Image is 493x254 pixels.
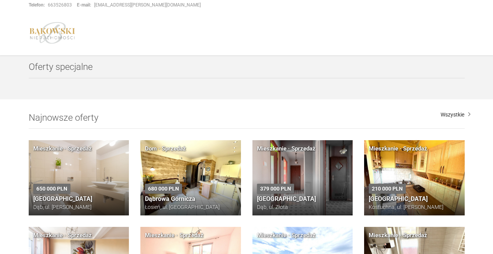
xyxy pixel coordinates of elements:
h2: Najnowsze oferty [29,113,465,129]
img: niezwykły dom, las o powierzchni jednego hektara [140,140,241,215]
div: 379 000 PLN [257,184,294,194]
figure: Łosień, ul. [GEOGRAPHIC_DATA] [145,203,236,211]
div: Mieszkanie · Sprzedaż [33,231,92,239]
a: 2 pokoje, Dębowe Tarasy, balkon Mieszkanie · Sprzedaż 650 000 PLN [GEOGRAPHIC_DATA] Dąb, ul. [PER... [29,140,129,215]
div: Mieszkanie · Sprzedaż [33,145,92,153]
a: [EMAIL_ADDRESS][PERSON_NAME][DOMAIN_NAME] [94,2,201,8]
a: 663526803 [48,2,72,8]
strong: E-mail: [77,2,91,8]
a: Wszystkie [441,111,470,118]
h3: [GEOGRAPHIC_DATA] [369,196,460,202]
img: 3 pok w bezpośrednim sąsiedztwie Parku Śląskiego [252,140,353,215]
div: Mieszkanie · Sprzedaż [145,231,203,239]
div: Mieszkanie · Sprzedaż [369,145,427,153]
img: logo [29,22,76,44]
div: Mieszkanie · Sprzedaż [369,231,427,239]
div: Mieszkanie · Sprzedaż [257,231,316,239]
a: 2 pokoje, 31m2, balkon Mieszkanie · Sprzedaż 210 000 PLN [GEOGRAPHIC_DATA] Kostuchna, ul. [PERSON... [364,140,465,215]
a: 3 pok w bezpośrednim sąsiedztwie Parku Śląskiego Mieszkanie · Sprzedaż 379 000 PLN [GEOGRAPHIC_DA... [252,140,353,215]
div: 680 000 PLN [145,184,182,194]
h3: Dąbrowa Górnicza [145,196,236,202]
figure: Kostuchna, ul. [PERSON_NAME] [369,203,460,211]
img: 2 pokoje, Dębowe Tarasy, balkon [29,140,129,215]
strong: Telefon: [29,2,45,8]
div: Dom · Sprzedaż [145,145,186,153]
img: 2 pokoje, 31m2, balkon [364,140,465,215]
div: Mieszkanie · Sprzedaż [257,145,316,153]
h2: Oferty specjalne [29,62,465,78]
figure: Dąb, ul. Złota [257,203,348,211]
div: 210 000 PLN [369,184,406,194]
a: niezwykły dom, las o powierzchni jednego hektara Dom · Sprzedaż 680 000 PLN Dąbrowa Górnicza Łosi... [140,140,241,215]
figure: Dąb, ul. [PERSON_NAME] [33,203,125,211]
h3: [GEOGRAPHIC_DATA] [33,196,125,202]
div: 650 000 PLN [33,184,70,194]
h3: [GEOGRAPHIC_DATA] [257,196,348,202]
